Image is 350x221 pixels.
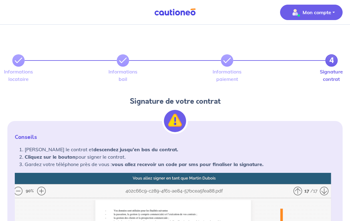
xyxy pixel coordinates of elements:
[117,69,129,81] label: Informations bail
[152,8,198,16] img: Cautioneo
[25,153,335,161] li: pour signer le contrat.
[112,161,263,167] strong: vous allez recevoir un code par sms pour finaliser la signature.
[325,69,338,81] label: Signature contrat
[221,69,233,81] label: Informations paiement
[93,146,178,152] strong: descendez jusqu’en bas du contrat.
[25,154,75,160] strong: Cliquez sur le bouton
[303,9,331,16] p: Mon compte
[164,110,186,132] img: illu_alert.svg
[7,96,343,106] h4: Signature de votre contrat
[290,7,300,17] img: illu_account_valid_menu.svg
[12,69,25,81] label: Informations locataire
[280,5,343,20] button: illu_account_valid_menu.svgMon compte
[25,146,335,153] li: [PERSON_NAME] le contrat et
[15,133,335,141] p: Conseils
[325,54,338,67] a: 4
[25,161,335,168] li: Gardez votre téléphone près de vous :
